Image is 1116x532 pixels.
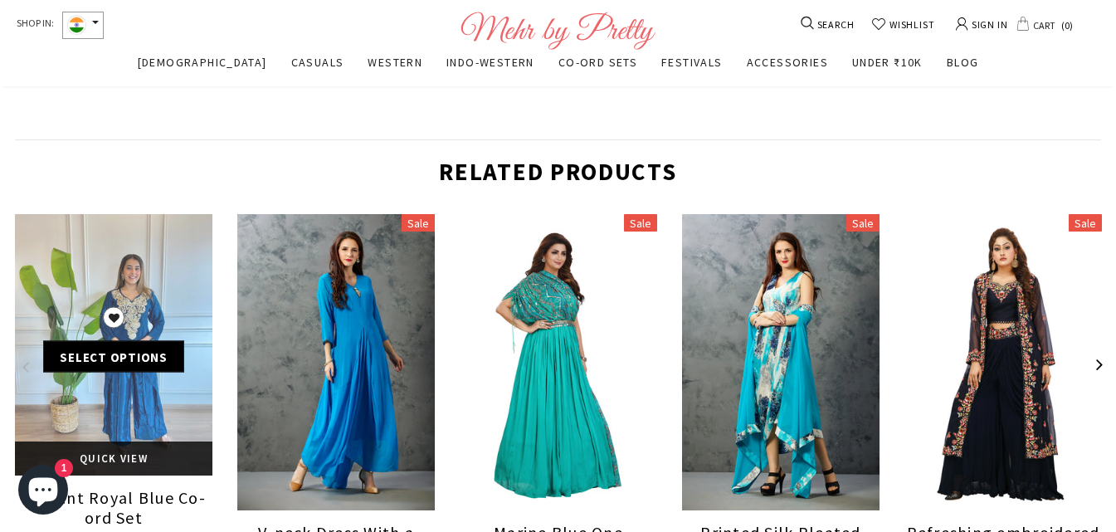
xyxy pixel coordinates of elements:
a: Quick View [15,442,212,476]
span: WISHLIST [886,16,934,34]
span: 0 [1057,15,1076,35]
span: SIGN IN [968,13,1007,34]
span: CART [1030,15,1057,35]
a: CO-ORD SETS [558,53,637,85]
a: FESTIVALS [661,53,723,85]
span: WESTERN [368,55,422,70]
a: Select options [43,341,184,373]
span: UNDER ₹10K [852,55,923,70]
span: BLOG [947,55,979,70]
a: SIGN IN [956,11,1007,37]
span: ACCESSORIES [747,55,828,70]
a: ACCESSORIES [747,53,828,85]
span: SEARCH [816,16,855,34]
span: CASUALS [291,55,344,70]
span: Elegant Royal Blue Co-ord Set [22,487,206,528]
inbox-online-store-chat: Shopify online store chat [13,465,73,519]
a: UNDER ₹10K [852,53,923,85]
a: WISHLIST [871,16,934,34]
a: BLOG [947,53,979,85]
a: CASUALS [291,53,344,85]
span: INDO-WESTERN [446,55,534,70]
span: Related Products [439,156,676,187]
a: WESTERN [368,53,422,85]
span: SHOP IN: [17,12,54,39]
span: Quick View [80,451,148,466]
span: [DEMOGRAPHIC_DATA] [138,55,267,70]
a: CART 0 [1016,15,1076,35]
a: SEARCH [802,16,855,34]
a: INDO-WESTERN [446,53,534,85]
span: CO-ORD SETS [558,55,637,70]
a: Elegant Royal Blue Co-ord Set [15,488,212,530]
img: Logo Footer [461,12,655,50]
a: [DEMOGRAPHIC_DATA] [138,53,267,85]
span: FESTIVALS [661,55,723,70]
